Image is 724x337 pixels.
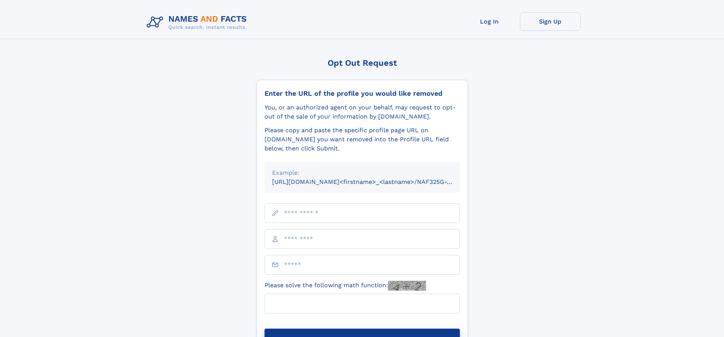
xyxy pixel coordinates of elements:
[520,12,581,31] a: Sign Up
[265,103,460,121] div: You, or an authorized agent on your behalf, may request to opt-out of the sale of your informatio...
[265,126,460,153] div: Please copy and paste the specific profile page URL on [DOMAIN_NAME] you want removed into the Pr...
[144,12,253,33] img: Logo Names and Facts
[272,178,474,185] small: [URL][DOMAIN_NAME]<firstname>_<lastname>/NAF325G-xxxxxxxx
[272,168,452,177] div: Example:
[265,281,426,291] label: Please solve the following math function:
[265,89,460,98] div: Enter the URL of the profile you would like removed
[459,12,520,31] a: Log In
[257,58,468,68] div: Opt Out Request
